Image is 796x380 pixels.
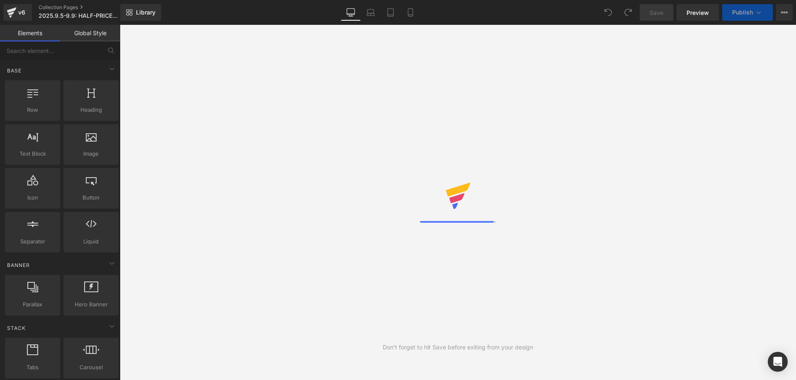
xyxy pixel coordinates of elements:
span: Base [6,67,22,75]
a: Global Style [60,25,120,41]
a: New Library [120,4,161,21]
span: Tabs [7,363,58,372]
div: Don't forget to hit Save before exiting from your design [383,343,533,352]
span: Banner [6,261,31,269]
button: More [776,4,793,21]
span: Image [66,149,116,158]
span: Button [66,193,116,202]
span: Publish [732,9,753,16]
span: Liquid [66,237,116,246]
div: Open Intercom Messenger [768,352,788,372]
span: Row [7,106,58,114]
button: Publish [722,4,773,21]
a: Laptop [361,4,381,21]
span: Library [136,9,155,16]
span: Separator [7,237,58,246]
span: Carousel [66,363,116,372]
button: Redo [620,4,636,21]
span: Hero Banner [66,300,116,309]
span: Text Block [7,149,58,158]
span: Parallax [7,300,58,309]
a: v6 [3,4,32,21]
span: Preview [687,8,709,17]
span: Icon [7,193,58,202]
div: v6 [17,7,27,18]
span: Stack [6,324,27,332]
span: 2025.9.5-9.9: HALF-PRICE SHIPPING FRENZY [39,12,118,19]
a: Desktop [341,4,361,21]
span: Heading [66,106,116,114]
button: Undo [600,4,616,21]
a: Mobile [400,4,420,21]
span: Save [650,8,663,17]
a: Preview [677,4,719,21]
a: Tablet [381,4,400,21]
a: Collection Pages [39,4,134,11]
